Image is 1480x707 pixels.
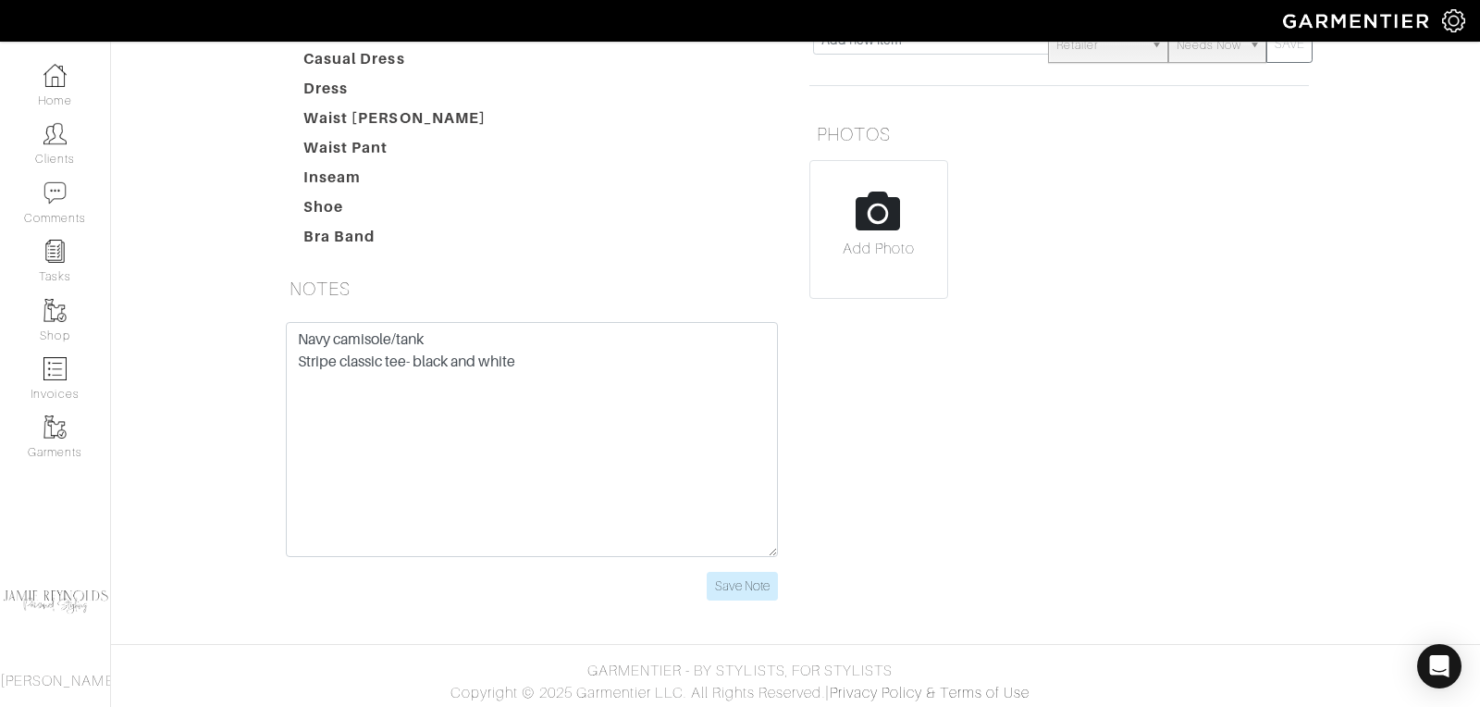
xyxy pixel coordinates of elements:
dt: Shoe [290,196,500,226]
img: reminder-icon-8004d30b9f0a5d33ae49ab947aed9ed385cf756f9e5892f1edd6e32f2345188e.png [43,240,67,263]
span: Retailer [1056,27,1143,64]
img: garmentier-logo-header-white-b43fb05a5012e4ada735d5af1a66efaba907eab6374d6393d1fbf88cb4ef424d.png [1274,5,1442,37]
dt: Inseam [290,167,500,196]
img: comment-icon-a0a6a9ef722e966f86d9cbdc48e553b5cf19dbc54f86b18d962a5391bc8f6eb6.png [43,181,67,205]
h5: NOTES [282,270,782,307]
dt: Bra Band [290,226,500,255]
a: Privacy Policy & Terms of Use [830,685,1030,701]
dt: Waist [PERSON_NAME] [290,107,500,137]
span: Needs Now [1177,27,1241,64]
div: Open Intercom Messenger [1417,644,1461,688]
dt: Dress [290,78,500,107]
button: SAVE [1266,26,1313,63]
img: dashboard-icon-dbcd8f5a0b271acd01030246c82b418ddd0df26cd7fceb0bd07c9910d44c42f6.png [43,64,67,87]
img: clients-icon-6bae9207a08558b7cb47a8932f037763ab4055f8c8b6bfacd5dc20c3e0201464.png [43,122,67,145]
img: garments-icon-b7da505a4dc4fd61783c78ac3ca0ef83fa9d6f193b1c9dc38574b1d14d53ca28.png [43,416,67,439]
span: Copyright © 2025 Garmentier LLC. All Rights Reserved. [450,685,825,701]
dt: Casual Dress [290,48,500,78]
h5: PHOTOS [809,116,1309,153]
img: garments-icon-b7da505a4dc4fd61783c78ac3ca0ef83fa9d6f193b1c9dc38574b1d14d53ca28.png [43,299,67,322]
img: gear-icon-white-bd11855cb880d31180b6d7d6211b90ccbf57a29d726f0c71d8c61bd08dd39cc2.png [1442,9,1465,32]
input: Save Note [707,572,778,601]
dt: Waist Pant [290,137,500,167]
img: orders-icon-0abe47150d42831381b5fb84f609e132dff9fe21cb692f30cb5eec754e2cba89.png [43,357,67,380]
